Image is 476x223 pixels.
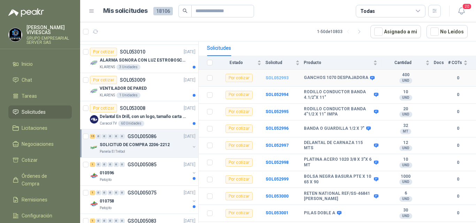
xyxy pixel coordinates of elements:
p: GSOL005075 [128,190,156,195]
p: [DATE] [184,77,195,83]
a: SOL052995 [266,109,289,114]
button: No Leídos [427,25,468,38]
p: KLARENS [100,64,115,70]
div: Por cotizar [225,91,253,99]
b: PILAS DOBLE A [304,210,335,216]
b: SOL052999 [266,177,289,182]
div: Por cotizar [225,158,253,167]
p: ALARMA SONORA CON LUZ ESTROBOSCOPICA [100,57,186,64]
b: 0 [448,109,468,115]
button: Asignado a mi [370,25,421,38]
span: Estado [217,60,256,65]
a: SOL052994 [266,92,289,97]
p: 010596 [100,170,114,176]
span: Remisiones [22,196,47,204]
b: 32 [382,123,430,129]
div: 1 [90,162,95,167]
a: Chat [8,73,72,87]
span: search [183,8,187,13]
p: 010758 [100,198,114,205]
div: 0 [120,134,125,139]
div: 0 [114,134,119,139]
th: Solicitud [266,56,304,70]
span: Inicio [22,60,33,68]
div: 1 Unidades [116,93,140,98]
p: SOLICITUD DE COMPRA 2206-2212 [100,142,170,148]
div: UND [399,95,412,101]
img: Company Logo [90,59,98,67]
b: 0 [448,176,468,183]
div: 0 [114,190,119,195]
span: Solicitud [266,60,294,65]
b: 0 [448,193,468,200]
p: KLARENS [100,93,115,98]
a: SOL052996 [266,126,289,131]
div: UND [399,78,412,83]
div: UND [399,179,412,185]
b: 20 [382,106,430,112]
p: SOL053009 [120,78,145,82]
a: SOL053001 [266,210,289,215]
span: Licitaciones [22,124,47,132]
a: 1 0 0 0 0 0 GSOL005075[DATE] Company Logo010758Patojito [90,189,197,211]
img: Company Logo [90,172,98,180]
p: [DATE] [184,49,195,55]
b: 12 [382,140,430,146]
div: UND [399,213,412,219]
b: 0 [448,159,468,166]
div: 0 [102,134,107,139]
div: Por cotizar [90,48,117,56]
th: Cantidad [382,56,434,70]
img: Company Logo [90,87,98,95]
div: 60 Unidades [118,121,144,126]
div: Por cotizar [225,125,253,133]
b: GANCHOS 1070 DESPAJADORA [304,75,368,81]
b: 400 [382,72,430,78]
div: 1 - 50 de 10803 [317,26,365,37]
span: Solicitudes [22,108,46,116]
a: 1 0 0 0 0 0 GSOL005085[DATE] Company Logo010596Patojito [90,160,197,183]
span: # COTs [448,60,462,65]
div: Por cotizar [225,175,253,184]
div: Por cotizar [90,104,117,112]
div: MT [400,129,411,134]
div: 0 [96,134,101,139]
b: 10 [382,89,430,95]
th: # COTs [448,56,476,70]
p: Delantal En Drill, con un logo, tamaño carta 1 tinta (Se envia enlacen, como referencia) [100,113,186,120]
div: Por cotizar [225,107,253,116]
a: Remisiones [8,193,72,206]
b: 0 [448,142,468,149]
div: 0 [114,162,119,167]
h1: Mis solicitudes [103,6,148,16]
a: Inicio [8,57,72,71]
img: Company Logo [90,115,98,124]
span: Configuración [22,212,52,220]
div: Por cotizar [225,192,253,200]
a: Solicitudes [8,105,72,119]
b: RODILLO CONDUCTOR BANDA 4"1/2 X 11" IMPA [304,106,372,117]
b: 1000 [382,174,430,180]
span: 18106 [153,7,173,15]
p: GSOL005085 [128,162,156,167]
b: BANDA O GUARDILLA 1/2 X 7" [304,126,364,132]
a: Por cotizarSOL053008[DATE] Company LogoDelantal En Drill, con un logo, tamaño carta 1 tinta (Se e... [80,101,198,129]
div: 0 [108,190,113,195]
span: Cotizar [22,156,38,164]
b: 10 [382,157,430,162]
div: 0 [108,134,113,139]
a: Negociaciones [8,137,72,151]
a: Órdenes de Compra [8,169,72,190]
a: Por cotizarSOL053009[DATE] Company LogoVENTILADOR DE PAREDKLARENS1 Unidades [80,73,198,101]
div: UND [399,112,412,117]
div: 0 [102,190,107,195]
div: 0 [102,162,107,167]
a: SOL053000 [266,194,289,199]
div: Por cotizar [90,76,117,84]
div: 0 [96,190,101,195]
b: 0 [448,125,468,132]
